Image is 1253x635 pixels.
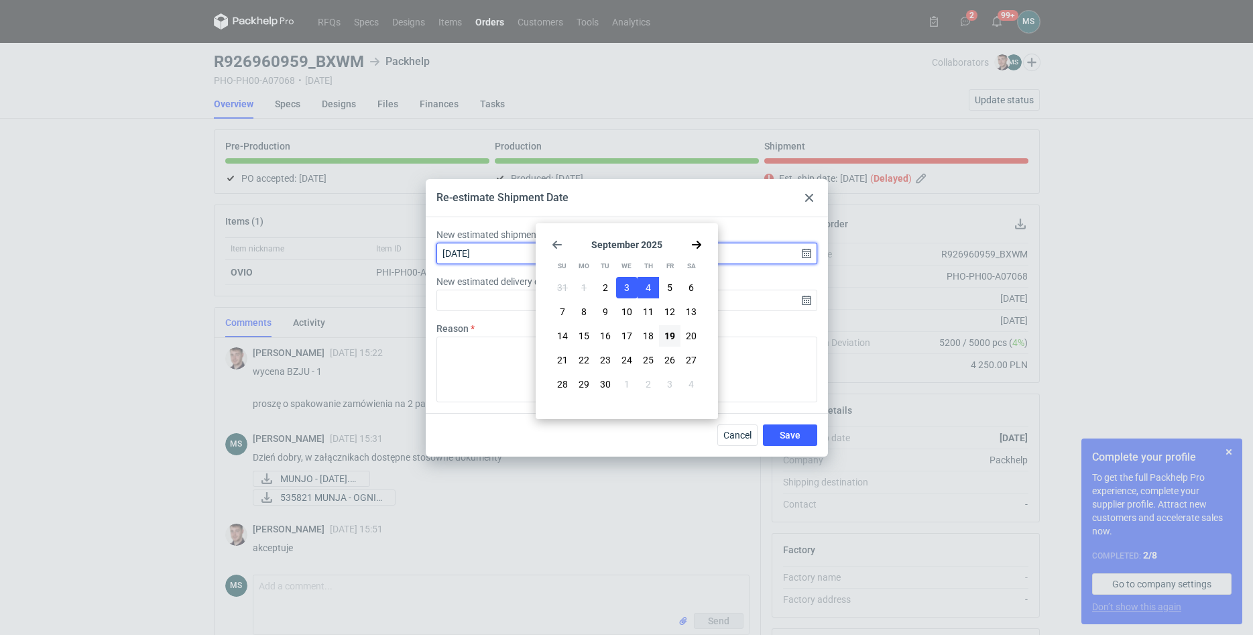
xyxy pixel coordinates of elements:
[603,281,608,294] span: 2
[595,255,615,277] div: Tu
[557,329,568,343] span: 14
[552,325,573,347] button: Sun Sep 14 2025
[552,255,573,277] div: Su
[667,281,672,294] span: 5
[680,325,702,347] button: Sat Sep 20 2025
[621,305,632,319] span: 10
[659,277,680,298] button: Fri Sep 05 2025
[780,430,800,440] span: Save
[686,353,697,367] span: 27
[686,305,697,319] span: 13
[595,349,616,371] button: Tue Sep 23 2025
[621,329,632,343] span: 17
[723,430,752,440] span: Cancel
[573,301,595,323] button: Mon Sep 08 2025
[638,373,659,395] button: Thu Oct 02 2025
[646,281,651,294] span: 4
[600,353,611,367] span: 23
[638,277,659,298] button: Thu Sep 04 2025
[616,255,637,277] div: We
[436,322,469,335] label: Reason
[552,277,573,298] button: Sun Aug 31 2025
[573,277,595,298] button: Mon Sep 01 2025
[436,228,560,241] label: New estimated shipment date
[573,255,594,277] div: Mo
[638,349,659,371] button: Thu Sep 25 2025
[664,353,675,367] span: 26
[557,281,568,294] span: 31
[717,424,758,446] button: Cancel
[579,353,589,367] span: 22
[659,373,680,395] button: Fri Oct 03 2025
[552,239,702,250] section: September 2025
[659,349,680,371] button: Fri Sep 26 2025
[624,378,630,391] span: 1
[660,255,680,277] div: Fr
[557,353,568,367] span: 21
[552,239,562,250] svg: Go back 1 month
[664,305,675,319] span: 12
[680,277,702,298] button: Sat Sep 06 2025
[552,349,573,371] button: Sun Sep 21 2025
[667,378,672,391] span: 3
[763,424,817,446] button: Save
[681,255,702,277] div: Sa
[616,277,638,298] button: Wed Sep 03 2025
[638,255,659,277] div: Th
[552,373,573,395] button: Sun Sep 28 2025
[552,301,573,323] button: Sun Sep 07 2025
[680,301,702,323] button: Sat Sep 13 2025
[581,281,587,294] span: 1
[573,325,595,347] button: Mon Sep 15 2025
[659,325,680,347] button: Fri Sep 19 2025
[680,349,702,371] button: Sat Sep 27 2025
[638,325,659,347] button: Thu Sep 18 2025
[664,329,675,343] span: 19
[573,373,595,395] button: Mon Sep 29 2025
[643,305,654,319] span: 11
[616,349,638,371] button: Wed Sep 24 2025
[603,305,608,319] span: 9
[689,378,694,391] span: 4
[579,378,589,391] span: 29
[659,301,680,323] button: Fri Sep 12 2025
[616,301,638,323] button: Wed Sep 10 2025
[646,378,651,391] span: 2
[595,277,616,298] button: Tue Sep 02 2025
[643,329,654,343] span: 18
[595,301,616,323] button: Tue Sep 09 2025
[686,329,697,343] span: 20
[436,190,569,205] div: Re-estimate Shipment Date
[643,353,654,367] span: 25
[579,329,589,343] span: 15
[600,329,611,343] span: 16
[600,378,611,391] span: 30
[689,281,694,294] span: 6
[621,353,632,367] span: 24
[680,373,702,395] button: Sat Oct 04 2025
[624,281,630,294] span: 3
[560,305,565,319] span: 7
[581,305,587,319] span: 8
[573,349,595,371] button: Mon Sep 22 2025
[557,378,568,391] span: 28
[595,325,616,347] button: Tue Sep 16 2025
[638,301,659,323] button: Thu Sep 11 2025
[616,373,638,395] button: Wed Oct 01 2025
[616,325,638,347] button: Wed Sep 17 2025
[595,373,616,395] button: Tue Sep 30 2025
[436,275,553,288] label: New estimated delivery date
[691,239,702,250] svg: Go forward 1 month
